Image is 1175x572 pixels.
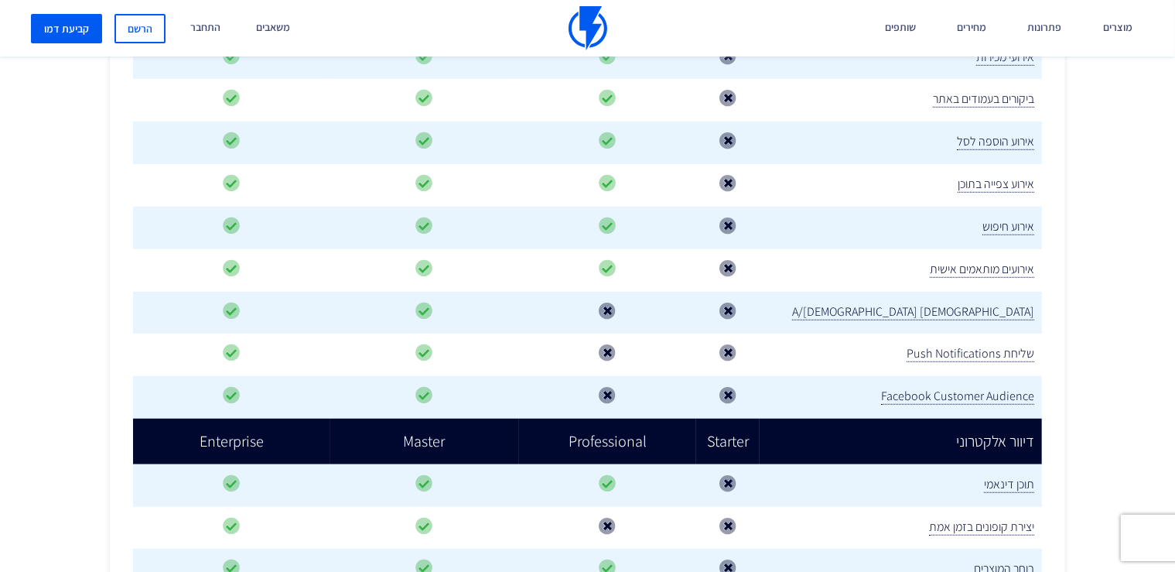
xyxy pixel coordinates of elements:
[958,176,1034,193] span: אירוע צפייה בתוכן
[907,345,1034,362] span: שליחת Push Notifications
[929,519,1034,536] span: יצירת קופונים בזמן אמת
[133,419,330,464] td: Enterprise
[114,14,166,43] a: הרשם
[976,49,1034,66] span: אירועי מכירות
[330,419,519,464] td: Master
[933,91,1034,108] span: ביקורים בעמודים באתר
[984,476,1034,493] span: תוכן דינאמי
[957,133,1034,150] span: אירוע הוספה לסל
[31,14,102,43] a: קביעת דמו
[982,218,1034,235] span: אירוע חיפוש
[760,419,1043,464] td: דיוור אלקטרוני
[930,261,1034,278] span: אירועים מותאמים אישית
[792,303,1034,320] span: A/[DEMOGRAPHIC_DATA] [DEMOGRAPHIC_DATA]
[519,419,697,464] td: Professional
[881,388,1034,405] span: Facebook Customer Audience
[696,419,759,464] td: Starter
